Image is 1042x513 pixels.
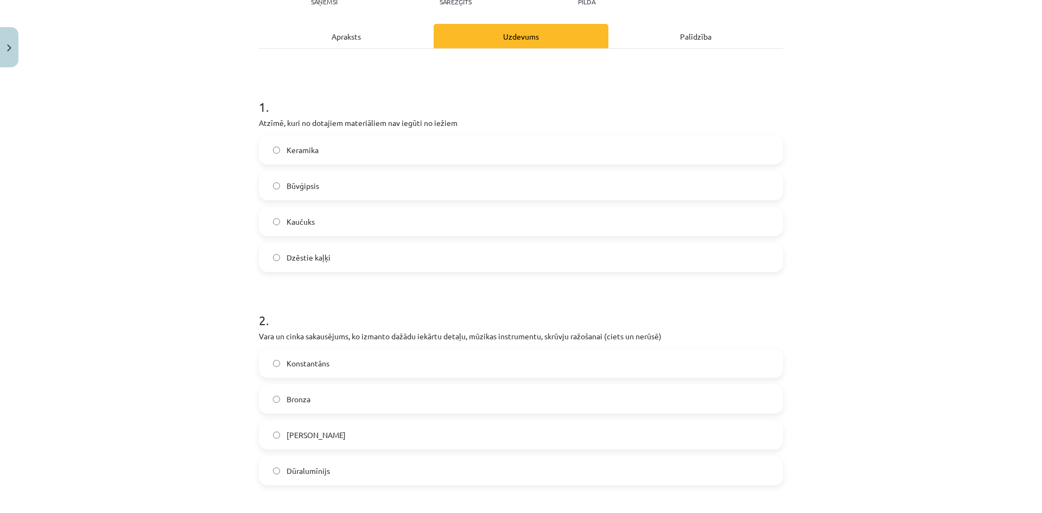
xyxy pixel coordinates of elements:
span: [PERSON_NAME] [287,429,346,441]
span: Būvģipsis [287,180,319,192]
input: Dzēstie kaļķi [273,254,280,261]
input: [PERSON_NAME] [273,432,280,439]
input: Dūralumīnijs [273,467,280,474]
input: Bronza [273,396,280,403]
span: Dzēstie kaļķi [287,252,331,263]
p: Vara un cinka sakausējums, ko izmanto dažādu iekārtu detaļu, mūzikas instrumentu, skrūvju ražošan... [259,331,783,342]
span: Kaučuks [287,216,315,227]
span: Dūralumīnijs [287,465,330,477]
div: Apraksts [259,24,434,48]
div: Uzdevums [434,24,608,48]
input: Keramika [273,147,280,154]
p: Atzīmē, kuri no dotajiem materiāliem nav iegūti no iežiem [259,117,783,129]
span: Konstantāns [287,358,329,369]
input: Kaučuks [273,218,280,225]
span: Keramika [287,144,319,156]
input: Būvģipsis [273,182,280,189]
div: Palīdzība [608,24,783,48]
h1: 2 . [259,294,783,327]
h1: 1 . [259,80,783,114]
input: Konstantāns [273,360,280,367]
img: icon-close-lesson-0947bae3869378f0d4975bcd49f059093ad1ed9edebbc8119c70593378902aed.svg [7,45,11,52]
span: Bronza [287,394,310,405]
